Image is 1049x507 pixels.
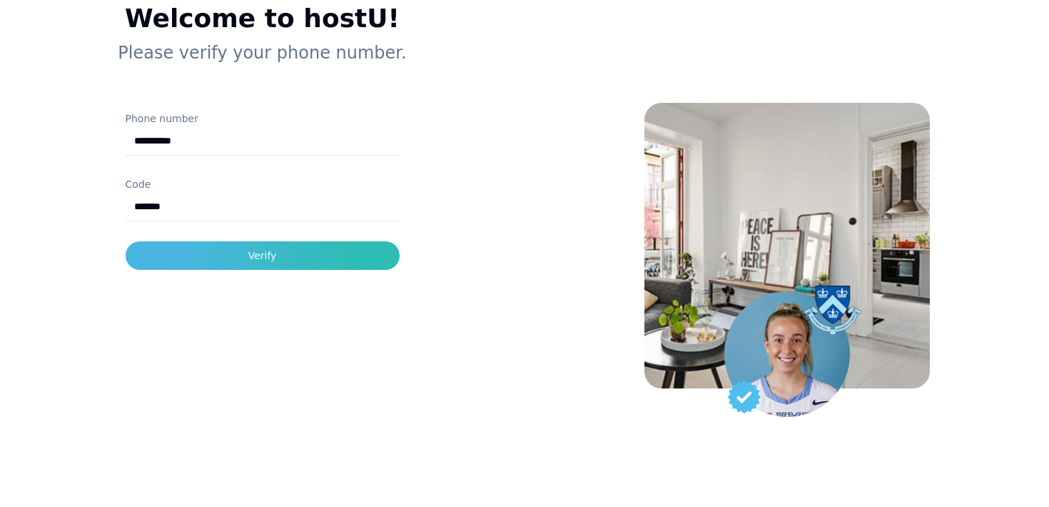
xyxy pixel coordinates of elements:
label: Code [126,179,151,190]
p: Please verify your phone number. [80,41,445,64]
button: Verify [126,241,400,270]
div: Verify [248,249,277,263]
img: Columbia university [804,286,861,335]
label: Phone number [126,113,198,124]
img: House Background [644,103,930,388]
img: Student [724,291,850,417]
h1: Welcome to hostU! [80,4,445,33]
